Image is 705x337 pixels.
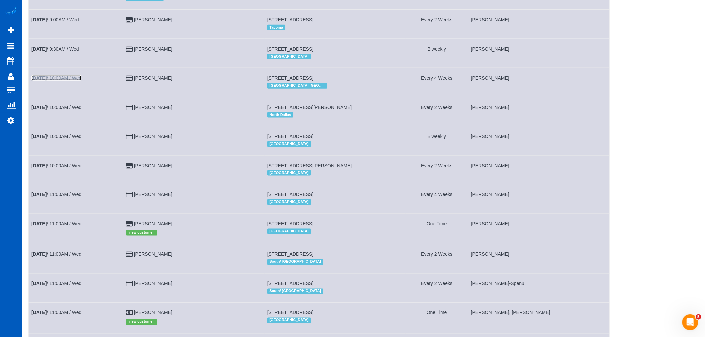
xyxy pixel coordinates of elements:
span: new customer [126,319,157,325]
a: [PERSON_NAME] [134,46,172,52]
div: Location [267,111,403,119]
span: Tacoma [267,25,285,30]
td: Service location [264,244,405,273]
td: Frequency [405,273,468,302]
td: Schedule date [29,273,123,302]
b: [DATE] [31,134,47,139]
td: Customer [123,97,264,126]
span: [GEOGRAPHIC_DATA] [267,229,311,234]
td: Customer [123,126,264,155]
iframe: Intercom live chat [682,314,698,330]
td: Frequency [405,97,468,126]
b: [DATE] [31,17,47,22]
td: Schedule date [29,10,123,39]
span: North Dallas [267,112,293,118]
td: Customer [123,10,264,39]
td: Service location [264,10,405,39]
span: South/ [GEOGRAPHIC_DATA] [267,289,323,294]
td: Assigned to [468,273,609,302]
a: [DATE]/ 10:00AM / Wed [31,163,81,168]
b: [DATE] [31,192,47,197]
td: Customer [123,213,264,244]
span: [GEOGRAPHIC_DATA] [267,318,311,323]
b: [DATE] [31,105,47,110]
a: [PERSON_NAME] [134,221,172,226]
span: new customer [126,230,157,236]
td: Assigned to [468,155,609,184]
span: [GEOGRAPHIC_DATA] [267,170,311,176]
a: [PERSON_NAME] [134,163,172,168]
td: Service location [264,273,405,302]
td: Assigned to [468,244,609,273]
td: Schedule date [29,213,123,244]
td: Service location [264,68,405,97]
td: Assigned to [468,213,609,244]
a: [PERSON_NAME] [134,192,172,197]
a: [DATE]/ 11:00AM / Wed [31,310,81,315]
span: [STREET_ADDRESS] [267,221,313,226]
span: [STREET_ADDRESS] [267,252,313,257]
a: [PERSON_NAME] [134,75,172,81]
td: Assigned to [468,184,609,213]
a: [PERSON_NAME] [134,105,172,110]
div: Location [267,23,403,32]
span: [STREET_ADDRESS][PERSON_NAME] [267,105,352,110]
td: Schedule date [29,68,123,97]
td: Service location [264,213,405,244]
i: Credit Card Payment [126,134,133,139]
span: 5 [696,314,701,320]
td: Service location [264,39,405,68]
i: Credit Card Payment [126,105,133,110]
div: Location [267,258,403,266]
td: Assigned to [468,126,609,155]
i: Credit Card Payment [126,18,133,22]
b: [DATE] [31,310,47,315]
td: Schedule date [29,39,123,68]
td: Schedule date [29,303,123,333]
img: Automaid Logo [4,7,17,16]
td: Customer [123,303,264,333]
td: Assigned to [468,303,609,333]
td: Customer [123,184,264,213]
i: Credit Card Payment [126,164,133,168]
b: [DATE] [31,281,47,286]
td: Schedule date [29,126,123,155]
td: Customer [123,244,264,273]
td: Frequency [405,244,468,273]
div: Location [267,81,403,90]
div: Location [267,169,403,177]
span: [GEOGRAPHIC_DATA] [GEOGRAPHIC_DATA] [267,83,327,88]
td: Customer [123,39,264,68]
td: Assigned to [468,39,609,68]
span: [STREET_ADDRESS] [267,310,313,315]
a: [DATE]/ 11:00AM / Wed [31,281,81,286]
span: [STREET_ADDRESS] [267,281,313,286]
b: [DATE] [31,46,47,52]
td: Service location [264,97,405,126]
td: Frequency [405,213,468,244]
a: [PERSON_NAME] [134,252,172,257]
td: Frequency [405,10,468,39]
a: [DATE]/ 10:00AM / Wed [31,105,81,110]
i: Credit Card Payment [126,282,133,286]
td: Service location [264,184,405,213]
td: Frequency [405,155,468,184]
i: Credit Card Payment [126,76,133,81]
a: [DATE]/ 9:00AM / Wed [31,17,79,22]
td: Customer [123,68,264,97]
b: [DATE] [31,163,47,168]
i: Credit Card Payment [126,222,133,226]
span: [STREET_ADDRESS] [267,75,313,81]
b: [DATE] [31,221,47,226]
td: Frequency [405,184,468,213]
span: [STREET_ADDRESS] [267,192,313,197]
a: [DATE]/ 9:30AM / Wed [31,46,79,52]
span: [STREET_ADDRESS] [267,17,313,22]
td: Frequency [405,68,468,97]
td: Assigned to [468,68,609,97]
div: Location [267,198,403,206]
td: Service location [264,155,405,184]
b: [DATE] [31,75,47,81]
i: Credit Card Payment [126,252,133,257]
